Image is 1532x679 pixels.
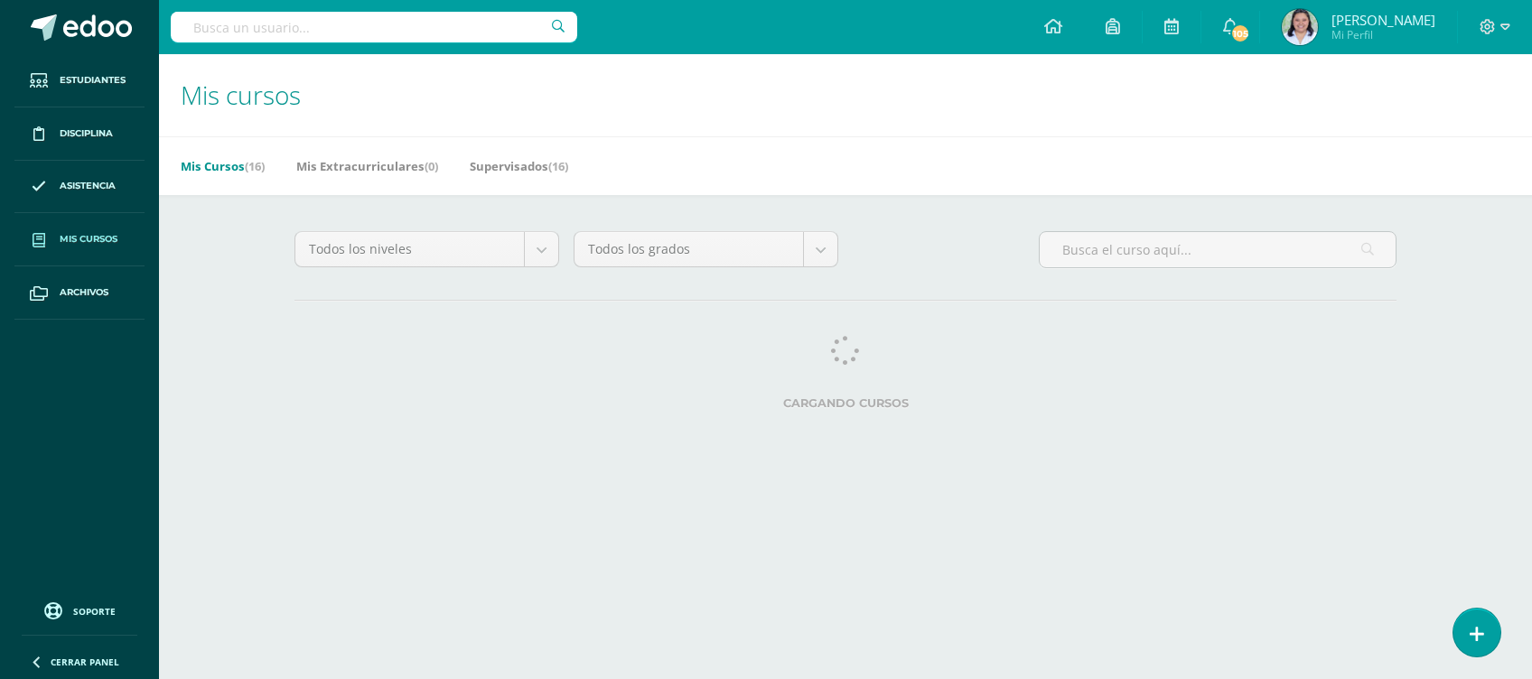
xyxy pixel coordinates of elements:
span: [PERSON_NAME] [1331,11,1435,29]
span: Asistencia [60,179,116,193]
a: Todos los grados [574,232,837,266]
a: Mis cursos [14,213,145,266]
a: Estudiantes [14,54,145,107]
span: (16) [548,158,568,174]
span: 105 [1230,23,1250,43]
span: Mis cursos [60,232,117,246]
label: Cargando cursos [294,396,1397,410]
span: (16) [245,158,265,174]
a: Archivos [14,266,145,320]
span: Todos los niveles [309,232,510,266]
input: Busca el curso aquí... [1040,232,1396,267]
a: Asistencia [14,161,145,214]
a: Mis Extracurriculares(0) [296,152,438,181]
span: Mi Perfil [1331,27,1435,42]
span: Cerrar panel [51,656,119,668]
span: (0) [425,158,438,174]
a: Mis Cursos(16) [181,152,265,181]
span: Todos los grados [588,232,789,266]
span: Mis cursos [181,78,301,112]
a: Supervisados(16) [470,152,568,181]
span: Disciplina [60,126,113,141]
span: Estudiantes [60,73,126,88]
span: Archivos [60,285,108,300]
img: 2e6c258da9ccee66aa00087072d4f1d6.png [1282,9,1318,45]
a: Disciplina [14,107,145,161]
span: Soporte [73,605,116,618]
a: Soporte [22,598,137,622]
a: Todos los niveles [295,232,558,266]
input: Busca un usuario... [171,12,577,42]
